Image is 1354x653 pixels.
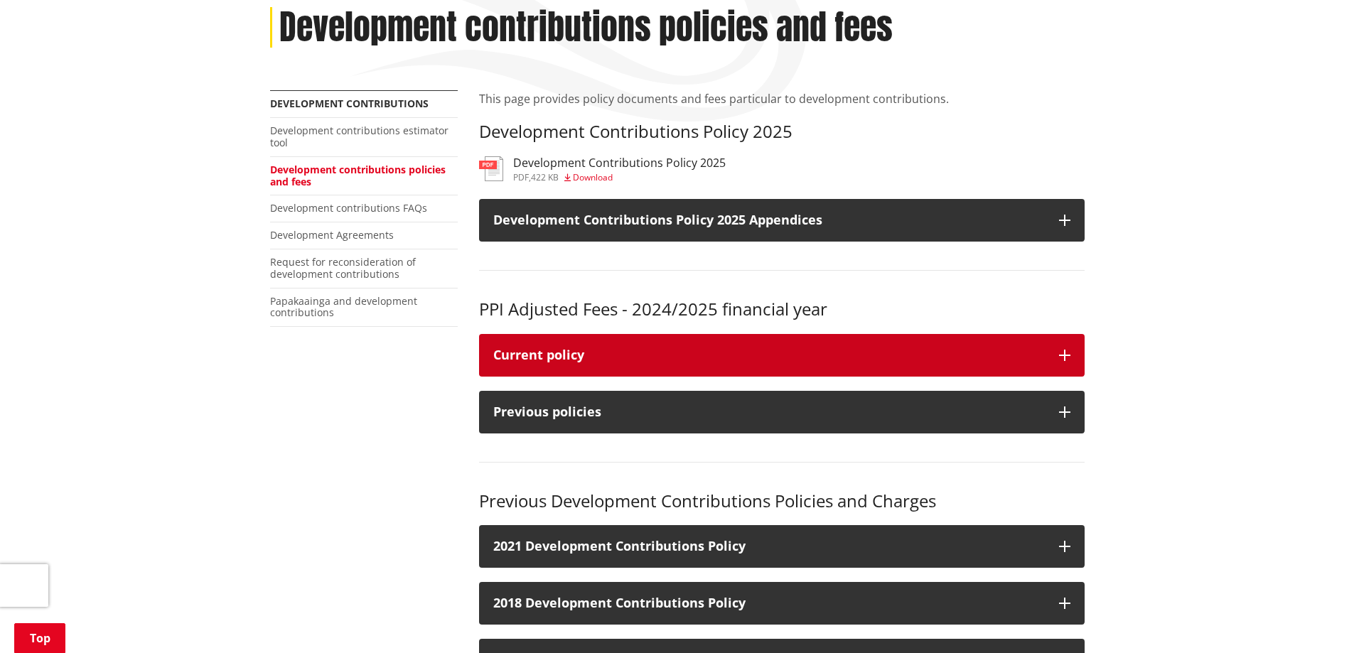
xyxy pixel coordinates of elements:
button: Current policy [479,334,1085,377]
button: Previous policies [479,391,1085,433]
div: , [513,173,726,182]
a: Papakaainga and development contributions [270,294,417,320]
p: This page provides policy documents and fees particular to development contributions. [479,90,1085,107]
h3: 2018 Development Contributions Policy [493,596,1045,610]
a: Development Contributions Policy 2025 pdf,422 KB Download [479,156,726,182]
span: pdf [513,171,529,183]
h3: Previous Development Contributions Policies and Charges [479,491,1085,512]
a: Development contributions policies and fees [270,163,446,188]
button: 2021 Development Contributions Policy [479,525,1085,568]
a: Development Agreements [270,228,394,242]
div: Current policy [493,348,1045,362]
a: Top [14,623,65,653]
a: Request for reconsideration of development contributions [270,255,416,281]
a: Development contributions [270,97,429,110]
h3: Development Contributions Policy 2025 [513,156,726,170]
h3: Development Contributions Policy 2025 [479,122,1085,142]
h3: PPI Adjusted Fees - 2024/2025 financial year [479,299,1085,320]
h1: Development contributions policies and fees [279,7,893,48]
a: Development contributions estimator tool [270,124,448,149]
iframe: Messenger Launcher [1289,593,1340,644]
a: Development contributions FAQs [270,201,427,215]
img: document-pdf.svg [479,156,503,181]
h3: Development Contributions Policy 2025 Appendices [493,213,1045,227]
button: 2018 Development Contributions Policy [479,582,1085,625]
h3: 2021 Development Contributions Policy [493,539,1045,554]
button: Development Contributions Policy 2025 Appendices [479,199,1085,242]
div: Previous policies [493,405,1045,419]
span: 422 KB [531,171,559,183]
span: Download [573,171,613,183]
